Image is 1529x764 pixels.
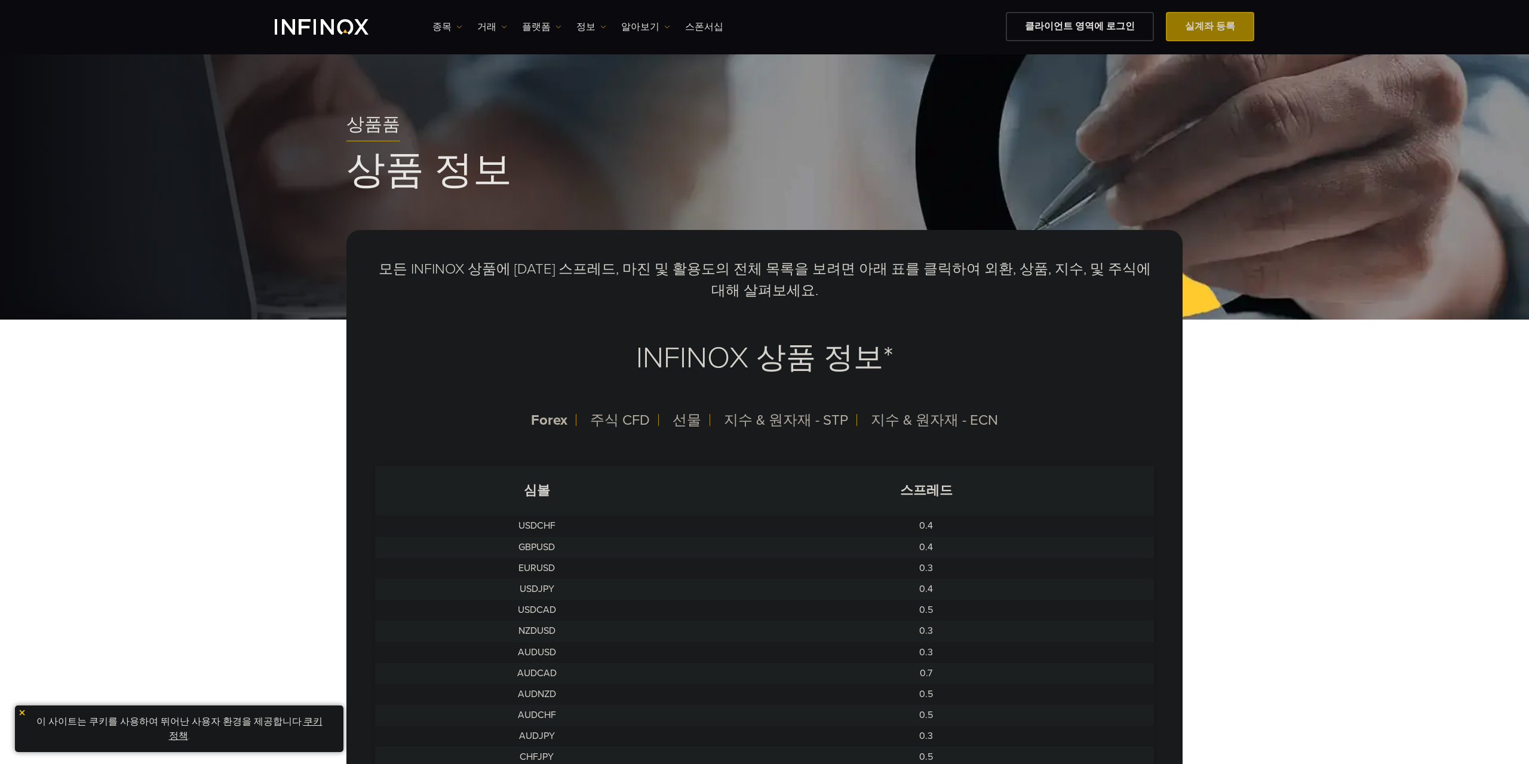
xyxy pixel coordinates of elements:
[375,579,699,600] td: USDJPY
[522,20,561,34] a: 플랫폼
[346,151,1183,191] h1: 상품 정보
[699,558,1154,579] td: 0.3
[275,19,397,35] a: INFINOX Logo
[699,684,1154,705] td: 0.5
[673,412,701,429] span: 선물
[375,726,699,747] td: AUDJPY
[699,579,1154,600] td: 0.4
[699,705,1154,726] td: 0.5
[375,621,699,642] td: NZDUSD
[699,516,1154,536] td: 0.4
[375,600,699,621] td: USDCAD
[375,558,699,579] td: EURUSD
[699,663,1154,684] td: 0.7
[346,114,400,136] span: 상품품
[621,20,670,34] a: 알아보기
[576,20,606,34] a: 정보
[375,642,699,663] td: AUDUSD
[375,705,699,726] td: AUDCHF
[375,684,699,705] td: AUDNZD
[375,259,1154,302] p: 모든 INFINOX 상품에 [DATE] 스프레드, 마진 및 활용도의 전체 목록을 보려면 아래 표를 클릭하여 외환, 상품, 지수, 및 주식에 대해 살펴보세요.
[375,663,699,684] td: AUDCAD
[590,412,650,429] span: 주식 CFD
[699,621,1154,642] td: 0.3
[1006,12,1154,41] a: 클라이언트 영역에 로그인
[375,466,699,516] th: 심볼
[18,708,26,717] img: yellow close icon
[699,642,1154,663] td: 0.3
[699,466,1154,516] th: 스프레드
[375,516,699,536] td: USDCHF
[699,537,1154,558] td: 0.4
[1166,12,1254,41] a: 실계좌 등록
[871,412,998,429] span: 지수 & 원자재 - ECN
[685,20,723,34] a: 스폰서십
[699,600,1154,621] td: 0.5
[724,412,848,429] span: 지수 & 원자재 - STP
[699,726,1154,747] td: 0.3
[531,412,567,429] span: Forex
[432,20,462,34] a: 종목
[477,20,507,34] a: 거래
[375,311,1154,405] h3: INFINOX 상품 정보*
[375,537,699,558] td: GBPUSD
[21,711,337,746] p: 이 사이트는 쿠키를 사용하여 뛰어난 사용자 환경을 제공합니다. .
